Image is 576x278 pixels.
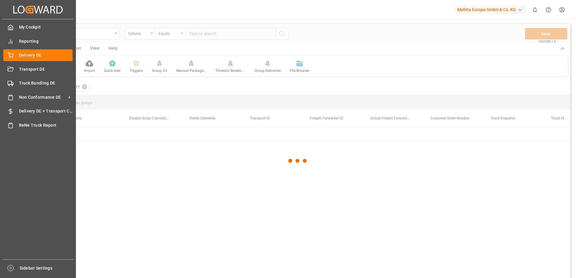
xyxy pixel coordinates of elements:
[3,35,73,47] a: Reporting
[19,122,73,128] span: BeNe Truck Report
[3,105,73,117] a: Delivery DE + Transport Cost
[455,5,526,14] div: Melitta Europa GmbH & Co. KG
[3,119,73,131] a: BeNe Truck Report
[528,3,542,17] button: show 0 new notifications
[3,63,73,75] a: Transport DE
[19,108,73,114] span: Delivery DE + Transport Cost
[19,52,73,58] span: Delivery DE
[19,66,73,73] span: Transport DE
[3,77,73,89] a: Truck Bundling DE
[3,21,73,33] a: My Cockpit
[19,38,73,45] span: Reporting
[19,24,73,30] span: My Cockpit
[20,265,74,271] span: Sidebar Settings
[19,94,67,100] span: Non Conformance DE
[19,80,73,86] span: Truck Bundling DE
[542,3,555,17] button: Help Center
[455,4,528,15] button: Melitta Europa GmbH & Co. KG
[3,49,73,61] a: Delivery DE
